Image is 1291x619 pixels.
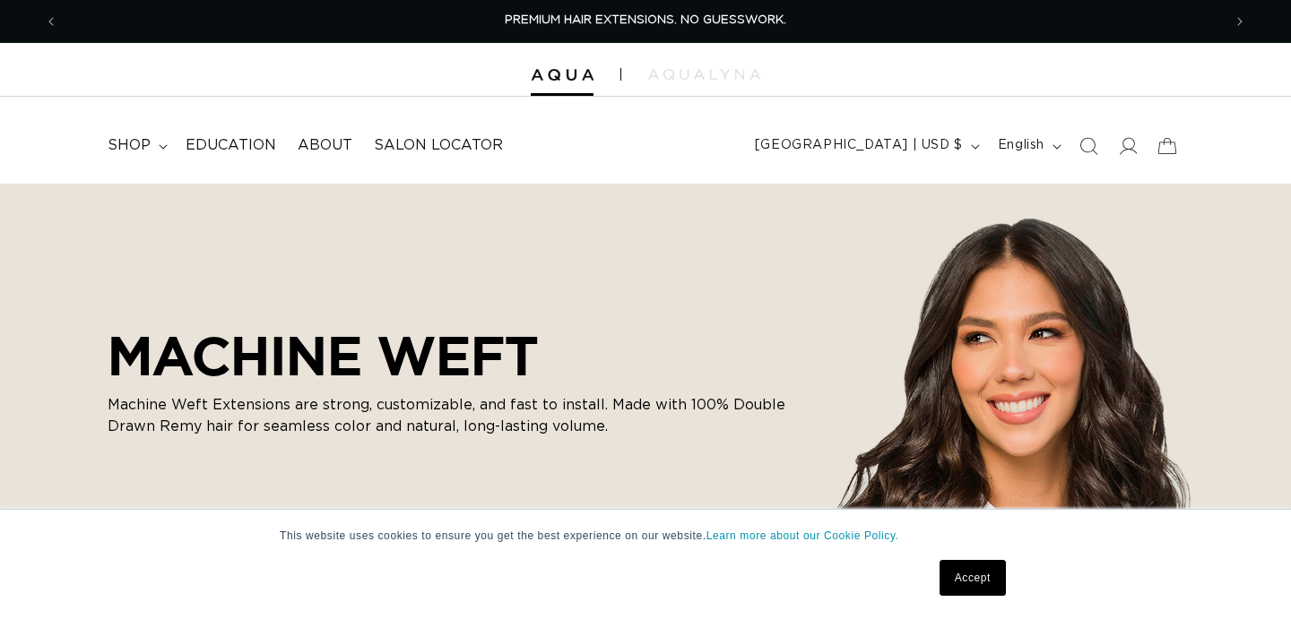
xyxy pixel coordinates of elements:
span: PREMIUM HAIR EXTENSIONS. NO GUESSWORK. [505,14,786,26]
span: Salon Locator [374,136,503,155]
img: Aqua Hair Extensions [531,69,594,82]
span: English [998,136,1044,155]
a: Education [175,125,287,166]
span: Education [186,136,276,155]
p: Machine Weft Extensions are strong, customizable, and fast to install. Made with 100% Double Draw... [108,394,789,437]
a: About [287,125,363,166]
h2: MACHINE WEFT [108,324,789,387]
summary: Search [1069,126,1108,166]
a: Learn more about our Cookie Policy. [706,529,899,542]
p: This website uses cookies to ensure you get the best experience on our website. [280,528,1011,544]
summary: shop [97,125,175,166]
button: English [987,129,1069,163]
img: aqualyna.com [648,69,760,80]
span: [GEOGRAPHIC_DATA] | USD $ [755,136,963,155]
a: Salon Locator [363,125,514,166]
button: [GEOGRAPHIC_DATA] | USD $ [744,129,987,163]
button: Next announcement [1220,4,1260,39]
a: Accept [940,560,1006,596]
span: About [298,136,352,155]
span: shop [108,136,151,155]
button: Previous announcement [31,4,71,39]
